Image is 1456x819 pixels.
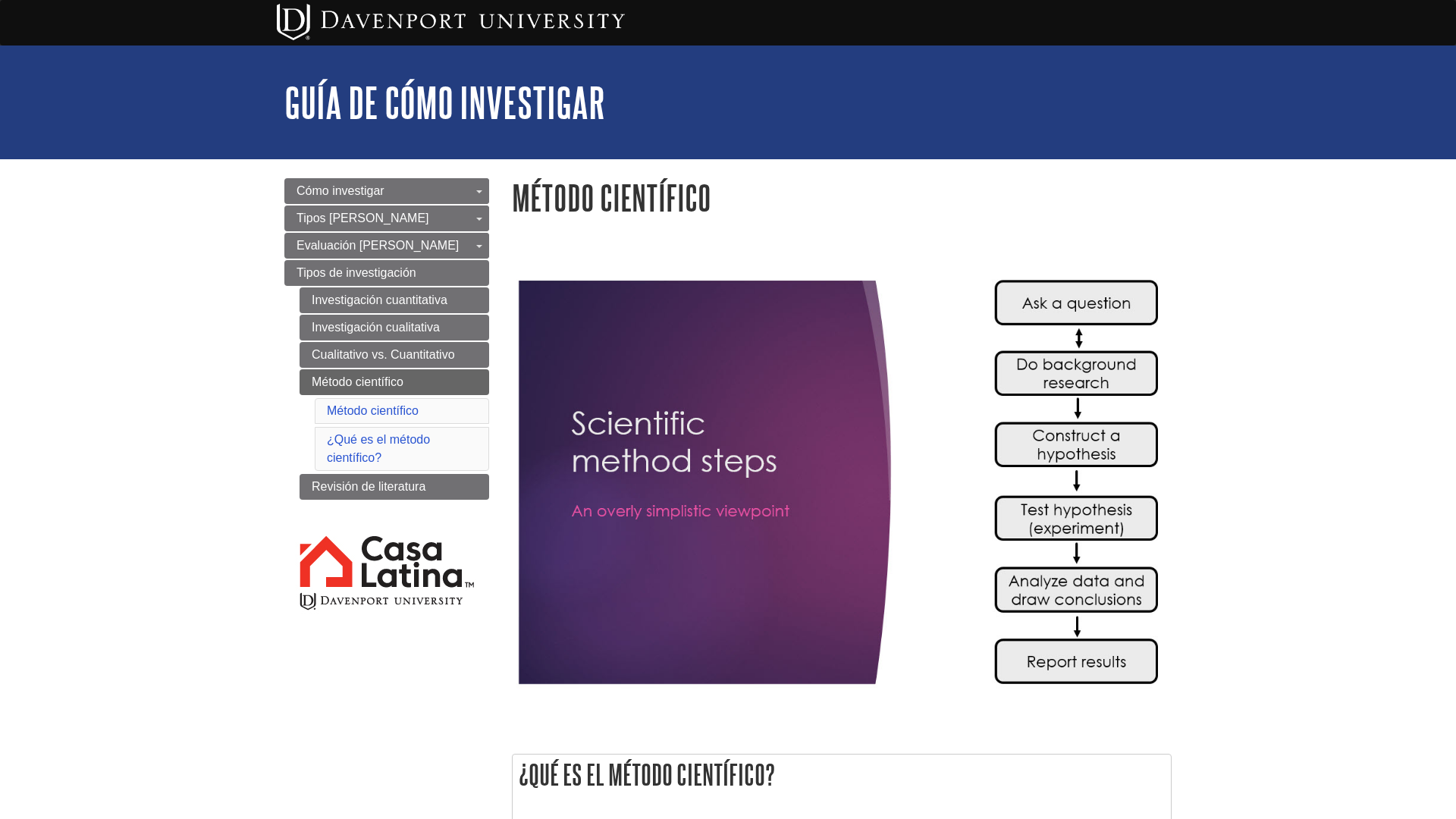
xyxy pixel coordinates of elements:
span: Cómo investigar [297,184,384,197]
span: Evaluación [PERSON_NAME] [297,239,459,252]
span: Tipos de investigación [297,266,416,279]
a: Cualitativo vs. Cuantitativo [300,342,489,368]
a: Investigación cuantitativa [300,287,489,313]
a: Guía de cómo investigar [284,79,605,126]
h2: ¿Qué es el método científico? [513,755,1171,795]
a: Cómo investigar [284,178,489,204]
a: Investigación cualitativa [300,315,489,340]
a: Método científico [327,404,419,417]
img: scientific method chart [512,251,1172,716]
a: Tipos de investigación [284,260,489,286]
a: Método científico [300,369,489,395]
span: Tipos [PERSON_NAME] [297,212,429,224]
a: Revisión de literatura [300,474,489,500]
img: Davenport University [277,4,625,40]
a: Tipos [PERSON_NAME] [284,206,489,231]
h1: Método científico [512,178,1172,217]
a: Evaluación [PERSON_NAME] [284,233,489,259]
a: ¿Qué es el método científico? [327,433,430,464]
div: Guide Page Menu [284,178,489,639]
